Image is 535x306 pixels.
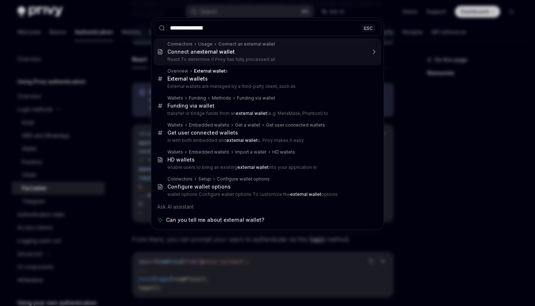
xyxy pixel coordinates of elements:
div: Connectors [167,176,193,182]
div: HD wallets [272,149,295,155]
div: ESC [362,24,375,32]
p: enable users to bring an existing into your application in [167,164,366,170]
b: external wallet [237,164,269,170]
p: in with both embedded and s. Privy makes it easy [167,137,366,143]
div: Funding [189,95,206,101]
b: External wallet [167,75,205,82]
div: Overview [167,68,188,74]
div: Funding via wallet [167,102,214,109]
div: Wallets [167,122,183,128]
div: HD wallets [167,156,195,163]
b: external wallet [226,137,258,143]
p: React To determine if Privy has fully processed all [167,57,366,62]
span: Can you tell me about external wallet? [166,216,264,224]
p: transfer or bridge funds from an (e.g. MetaMask, Phantom) to [167,111,366,116]
div: s [194,68,228,74]
div: Usage [198,41,213,47]
div: Get user connected wallets [266,122,325,128]
b: external wallet [236,111,267,116]
div: Get user connected wallets [167,129,238,136]
b: external wallet [197,49,235,55]
div: Configure wallet options [217,176,270,182]
div: Ask AI assistant [154,200,381,213]
div: Setup [198,176,211,182]
div: Connectors [167,41,193,47]
div: s [167,75,208,82]
b: external wallet [290,191,321,197]
p: External wallets are managed by a third-party client, such as [167,84,366,89]
div: Configure wallet options [167,183,231,190]
div: Wallets [167,149,183,155]
div: Methods [212,95,231,101]
b: External wallet [194,68,225,74]
p: wallet options Configure wallet options To customize the options [167,191,366,197]
div: Embedded wallets [189,122,229,128]
div: Connect an [167,49,235,55]
div: Embedded wallets [189,149,229,155]
div: Funding via wallet [237,95,275,101]
div: Get a wallet [235,122,260,128]
div: Wallets [167,95,183,101]
div: Import a wallet [235,149,266,155]
div: Connect an external wallet [218,41,275,47]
